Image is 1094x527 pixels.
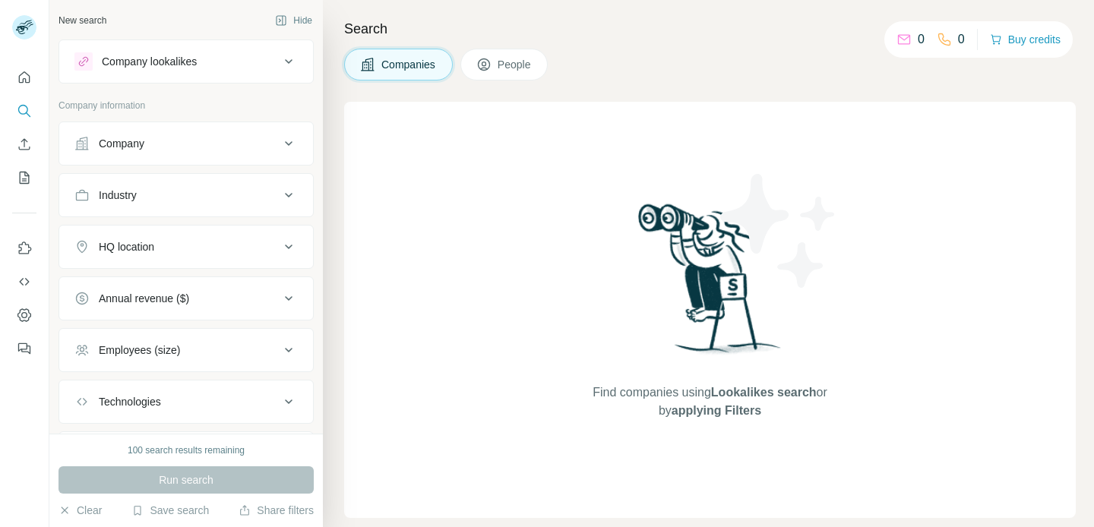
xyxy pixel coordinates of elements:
[99,291,189,306] div: Annual revenue ($)
[59,125,313,162] button: Company
[710,163,847,299] img: Surfe Illustration - Stars
[99,394,161,409] div: Technologies
[131,503,209,518] button: Save search
[12,64,36,91] button: Quick start
[59,383,313,420] button: Technologies
[958,30,965,49] p: 0
[58,14,106,27] div: New search
[99,188,137,203] div: Industry
[990,29,1061,50] button: Buy credits
[12,235,36,262] button: Use Surfe on LinkedIn
[498,57,533,72] span: People
[711,386,817,399] span: Lookalikes search
[239,503,314,518] button: Share filters
[588,383,831,420] span: Find companies using or by
[264,9,323,32] button: Hide
[59,43,313,80] button: Company lookalikes
[381,57,437,72] span: Companies
[59,177,313,213] button: Industry
[672,404,761,417] span: applying Filters
[102,54,197,69] div: Company lookalikes
[59,332,313,368] button: Employees (size)
[58,503,102,518] button: Clear
[12,335,36,362] button: Feedback
[58,99,314,112] p: Company information
[59,229,313,265] button: HQ location
[344,18,1076,39] h4: Search
[59,280,313,317] button: Annual revenue ($)
[631,200,789,369] img: Surfe Illustration - Woman searching with binoculars
[128,443,245,457] div: 100 search results remaining
[99,136,144,151] div: Company
[12,131,36,158] button: Enrich CSV
[99,239,154,254] div: HQ location
[12,164,36,191] button: My lists
[12,97,36,125] button: Search
[12,301,36,329] button: Dashboard
[918,30,925,49] p: 0
[12,268,36,295] button: Use Surfe API
[99,342,180,358] div: Employees (size)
